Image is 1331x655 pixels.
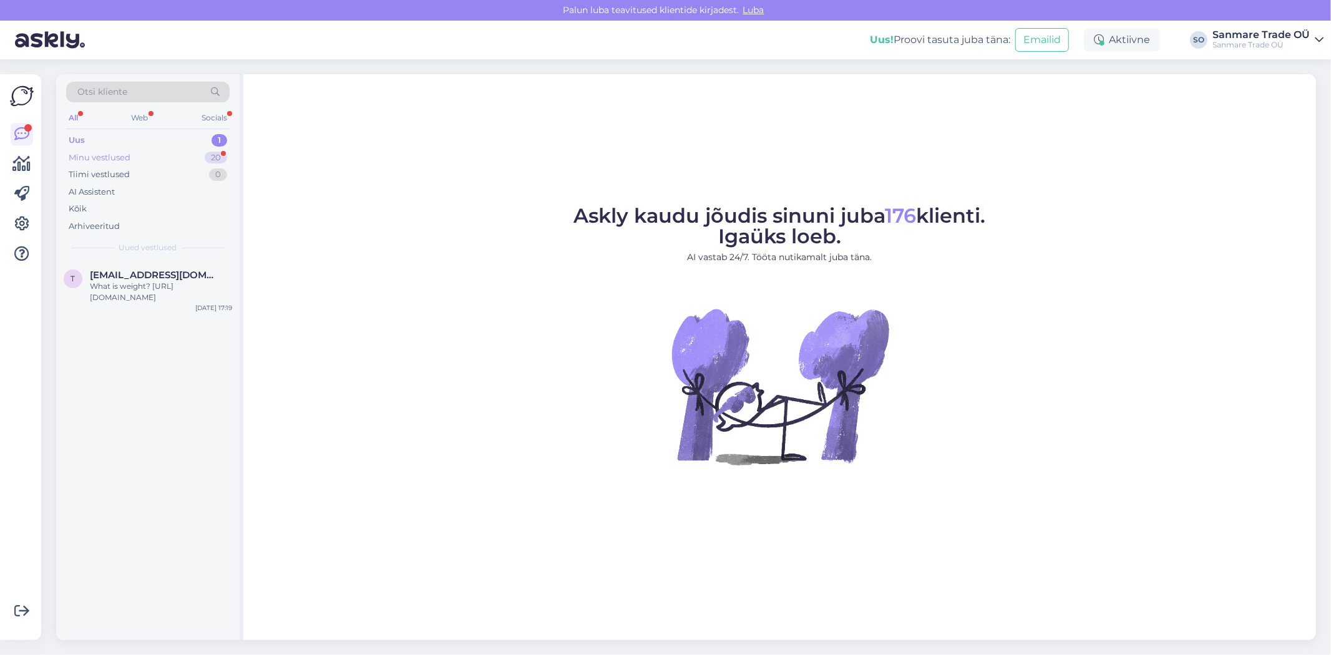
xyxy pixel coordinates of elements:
[1212,40,1310,50] div: Sanmare Trade OÜ
[69,203,87,215] div: Kõik
[739,4,768,16] span: Luba
[69,220,120,233] div: Arhiveeritud
[119,242,177,253] span: Uued vestlused
[870,32,1010,47] div: Proovi tasuta juba täna:
[1084,29,1160,51] div: Aktiivne
[1015,28,1069,52] button: Emailid
[129,110,151,126] div: Web
[69,134,85,147] div: Uus
[885,203,917,228] span: 176
[212,134,227,147] div: 1
[71,274,76,283] span: t
[668,274,892,498] img: No Chat active
[90,281,232,303] div: What is weight? [URL][DOMAIN_NAME]
[69,152,130,164] div: Minu vestlused
[574,251,986,264] p: AI vastab 24/7. Tööta nutikamalt juba täna.
[574,203,986,248] span: Askly kaudu jõudis sinuni juba klienti. Igaüks loeb.
[77,85,127,99] span: Otsi kliente
[69,186,115,198] div: AI Assistent
[66,110,80,126] div: All
[90,269,220,281] span: tomas002210@gmail.com
[1212,30,1310,40] div: Sanmare Trade OÜ
[1190,31,1207,49] div: SO
[199,110,230,126] div: Socials
[69,168,130,181] div: Tiimi vestlused
[209,168,227,181] div: 0
[10,84,34,108] img: Askly Logo
[195,303,232,313] div: [DATE] 17:19
[205,152,227,164] div: 20
[870,34,894,46] b: Uus!
[1212,30,1324,50] a: Sanmare Trade OÜSanmare Trade OÜ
